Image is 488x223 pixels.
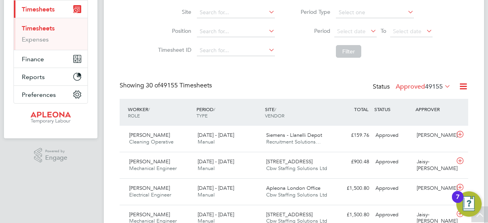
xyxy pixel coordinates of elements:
[372,182,414,195] div: Approved
[266,132,322,138] span: Siemens - Llanelli Depot
[14,86,88,103] button: Preferences
[146,81,212,89] span: 49155 Timesheets
[22,91,56,98] span: Preferences
[331,129,372,142] div: £159.76
[425,83,443,91] span: 49155
[337,28,366,35] span: Select date
[22,73,45,81] span: Reports
[45,155,67,161] span: Engage
[274,106,276,112] span: /
[266,211,313,218] span: [STREET_ADDRESS]
[331,155,372,168] div: £900.48
[14,0,88,18] button: Timesheets
[213,106,215,112] span: /
[372,102,414,116] div: STATUS
[146,81,160,89] span: 30 of
[34,148,68,163] a: Powered byEngage
[22,6,55,13] span: Timesheets
[197,26,275,37] input: Search for...
[22,55,44,63] span: Finance
[354,106,368,112] span: TOTAL
[197,45,275,56] input: Search for...
[414,182,455,195] div: [PERSON_NAME]
[336,45,361,58] button: Filter
[129,138,173,145] span: Cleaning Operative
[414,129,455,142] div: [PERSON_NAME]
[156,8,191,15] label: Site
[414,102,455,116] div: APPROVER
[129,132,170,138] span: [PERSON_NAME]
[156,27,191,34] label: Position
[198,211,234,218] span: [DATE] - [DATE]
[414,155,455,175] div: Jaisy-[PERSON_NAME]
[373,81,452,93] div: Status
[331,208,372,221] div: £1,500.80
[456,191,482,217] button: Open Resource Center, 7 new notifications
[148,106,150,112] span: /
[263,102,332,123] div: SITE
[265,112,284,119] span: VENDOR
[156,46,191,53] label: Timesheet ID
[13,111,88,124] a: Go to home page
[14,50,88,68] button: Finance
[372,129,414,142] div: Approved
[30,111,71,124] img: apleona-logo-retina.png
[372,208,414,221] div: Approved
[266,165,327,172] span: Cbw Staffing Solutions Ltd
[196,112,208,119] span: TYPE
[194,102,263,123] div: PERIOD
[198,132,234,138] span: [DATE] - [DATE]
[22,25,55,32] a: Timesheets
[295,8,330,15] label: Period Type
[266,158,313,165] span: [STREET_ADDRESS]
[198,165,215,172] span: Manual
[129,165,177,172] span: Mechanical Engineer
[129,211,170,218] span: [PERSON_NAME]
[22,36,49,43] a: Expenses
[266,138,321,145] span: Recruitment Solutions…
[129,191,171,198] span: Electrical Engineer
[378,26,389,36] span: To
[266,191,327,198] span: Cbw Staffing Solutions Ltd
[396,83,451,91] label: Approved
[45,148,67,155] span: Powered by
[129,158,170,165] span: [PERSON_NAME]
[372,155,414,168] div: Approved
[14,68,88,85] button: Reports
[198,138,215,145] span: Manual
[336,7,414,18] input: Select one
[198,158,234,165] span: [DATE] - [DATE]
[393,28,421,35] span: Select date
[198,185,234,191] span: [DATE] - [DATE]
[456,197,459,207] div: 7
[331,182,372,195] div: £1,500.80
[128,112,140,119] span: ROLE
[126,102,194,123] div: WORKER
[197,7,275,18] input: Search for...
[266,185,320,191] span: Apleona London Office
[198,191,215,198] span: Manual
[129,185,170,191] span: [PERSON_NAME]
[14,18,88,50] div: Timesheets
[120,81,213,90] div: Showing
[295,27,330,34] label: Period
